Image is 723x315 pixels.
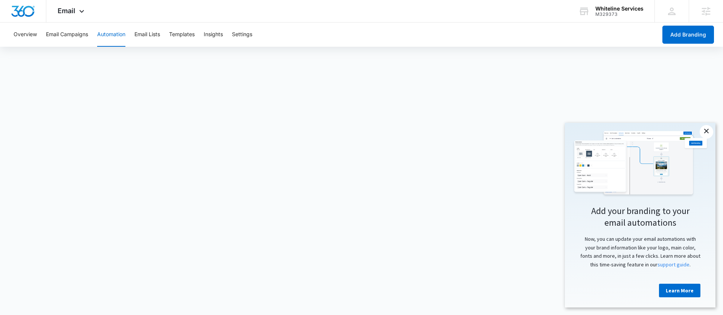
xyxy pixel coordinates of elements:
div: account id [595,12,644,17]
button: Overview [14,23,37,47]
button: Insights [204,23,223,47]
button: Add Branding [662,26,714,44]
span: Email [58,7,75,15]
div: account name [595,6,644,12]
button: Templates [169,23,195,47]
button: Settings [232,23,252,47]
button: Email Lists [134,23,160,47]
button: Email Campaigns [46,23,88,47]
button: Automation [97,23,125,47]
iframe: To enrich screen reader interactions, please activate Accessibility in Grammarly extension settings [565,123,715,307]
